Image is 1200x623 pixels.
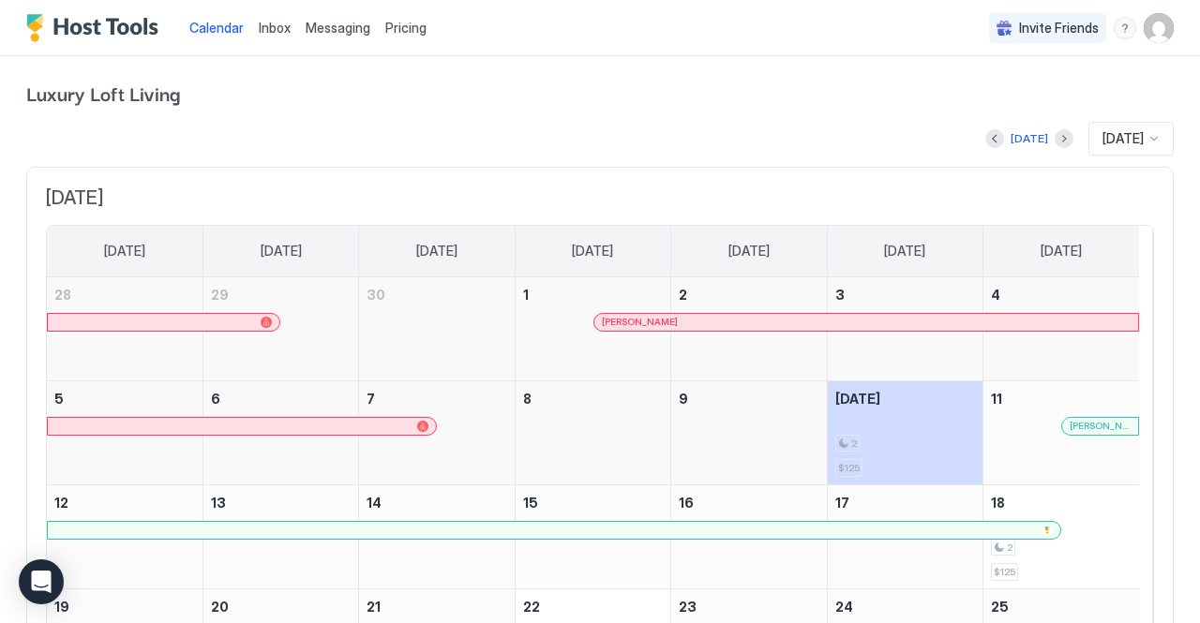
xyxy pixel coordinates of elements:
span: 7 [367,391,375,407]
span: $125 [994,566,1015,578]
a: Inbox [259,18,291,37]
span: 12 [54,495,68,511]
td: October 15, 2025 [515,484,670,588]
a: October 1, 2025 [516,277,670,312]
span: Invite Friends [1019,20,1099,37]
a: Calendar [189,18,244,37]
td: October 1, 2025 [515,277,670,381]
a: Tuesday [397,226,476,276]
span: [DATE] [416,243,457,260]
span: [DATE] [1102,130,1144,147]
span: 5 [54,391,64,407]
span: 30 [367,287,385,303]
span: 2 [1007,541,1012,554]
span: 28 [54,287,71,303]
td: October 11, 2025 [983,380,1139,484]
a: October 16, 2025 [671,485,826,520]
span: Messaging [306,20,370,36]
span: 6 [211,391,220,407]
span: [DATE] [46,186,1154,210]
a: October 3, 2025 [828,277,982,312]
span: 9 [679,391,688,407]
span: 24 [835,599,853,615]
span: [DATE] [728,243,770,260]
td: September 30, 2025 [359,277,515,381]
span: 20 [211,599,229,615]
a: October 14, 2025 [359,485,514,520]
span: [PERSON_NAME] [1070,420,1131,432]
span: 29 [211,287,229,303]
a: October 17, 2025 [828,485,982,520]
span: 23 [679,599,697,615]
span: 15 [523,495,538,511]
div: [DATE] [1011,130,1048,147]
a: Sunday [85,226,164,276]
span: Inbox [259,20,291,36]
td: October 5, 2025 [47,380,202,484]
a: October 4, 2025 [983,277,1139,312]
a: September 28, 2025 [47,277,202,312]
span: $125 [838,462,860,474]
span: 25 [991,599,1009,615]
a: October 10, 2025 [828,381,982,416]
span: 1 [523,287,529,303]
a: Saturday [1022,226,1101,276]
td: October 13, 2025 [202,484,358,588]
td: October 12, 2025 [47,484,202,588]
span: 4 [991,287,1000,303]
a: October 18, 2025 [983,485,1139,520]
a: October 8, 2025 [516,381,670,416]
span: [DATE] [1041,243,1082,260]
span: 2 [851,438,857,450]
td: October 16, 2025 [671,484,827,588]
a: Thursday [710,226,788,276]
a: Messaging [306,18,370,37]
a: October 12, 2025 [47,485,202,520]
a: September 29, 2025 [203,277,358,312]
button: Next month [1055,129,1073,148]
a: October 11, 2025 [983,381,1139,416]
td: September 28, 2025 [47,277,202,381]
span: [DATE] [572,243,613,260]
button: [DATE] [1008,127,1051,150]
a: Friday [865,226,944,276]
a: Wednesday [553,226,632,276]
span: 11 [991,391,1002,407]
span: Calendar [189,20,244,36]
td: October 4, 2025 [983,277,1139,381]
a: October 9, 2025 [671,381,826,416]
span: 8 [523,391,532,407]
div: Open Intercom Messenger [19,559,64,604]
td: October 17, 2025 [827,484,982,588]
span: 19 [54,599,69,615]
div: User profile [1144,13,1174,43]
span: 21 [367,599,381,615]
a: October 6, 2025 [203,381,358,416]
span: Pricing [385,20,427,37]
td: October 8, 2025 [515,380,670,484]
td: September 29, 2025 [202,277,358,381]
span: [PERSON_NAME] [602,316,678,328]
a: Host Tools Logo [26,14,167,42]
a: September 30, 2025 [359,277,514,312]
div: [PERSON_NAME] [602,316,1131,328]
td: October 6, 2025 [202,380,358,484]
a: October 5, 2025 [47,381,202,416]
a: October 13, 2025 [203,485,358,520]
span: 16 [679,495,694,511]
span: [DATE] [104,243,145,260]
span: 22 [523,599,540,615]
span: 14 [367,495,382,511]
td: October 3, 2025 [827,277,982,381]
span: 13 [211,495,226,511]
a: October 15, 2025 [516,485,670,520]
a: Monday [242,226,321,276]
a: October 2, 2025 [671,277,826,312]
td: October 14, 2025 [359,484,515,588]
td: October 18, 2025 [983,484,1139,588]
span: 18 [991,495,1005,511]
span: [DATE] [835,391,880,407]
span: 3 [835,287,845,303]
